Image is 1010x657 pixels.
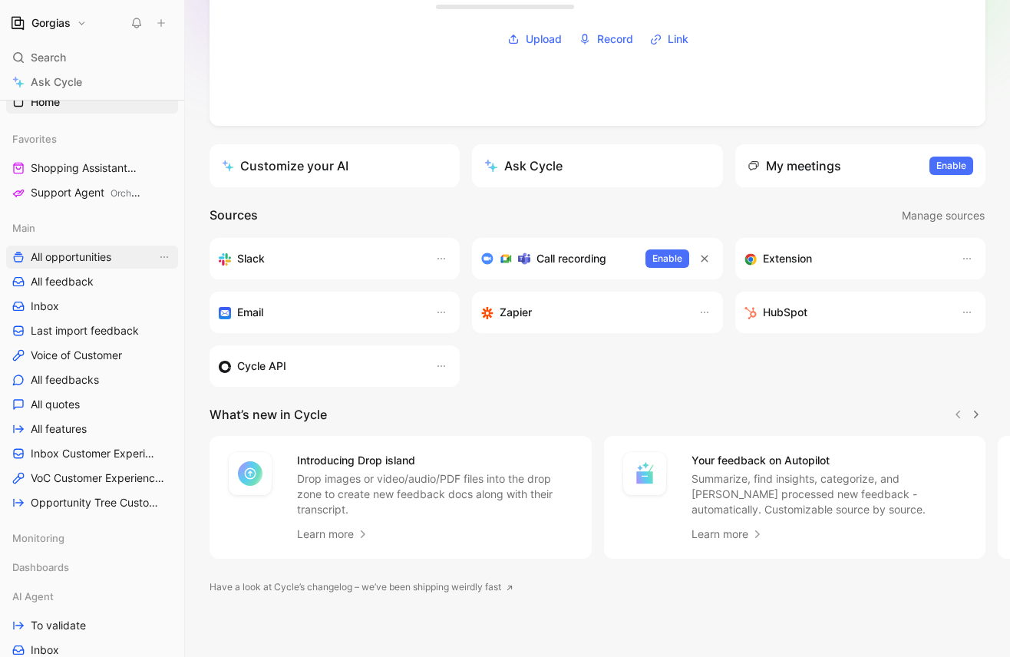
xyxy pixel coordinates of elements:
span: All quotes [31,397,80,412]
a: Inbox Customer Experience [6,442,178,465]
a: Support AgentOrchestration [6,181,178,204]
span: Record [597,30,633,48]
a: Customize your AI [210,144,460,187]
h3: Email [237,303,263,322]
div: Favorites [6,127,178,150]
button: Link [645,28,694,51]
span: AI Agent [12,589,54,604]
div: Sync customers & send feedback from custom sources. Get inspired by our favorite use case [219,357,420,375]
div: Customize your AI [222,157,348,175]
span: Support Agent [31,185,144,201]
span: Orchestration [111,187,169,199]
div: Forward emails to your feedback inbox [219,303,420,322]
a: All features [6,418,178,441]
h3: Slack [237,249,265,268]
button: Record [573,28,639,51]
div: AI Agent [6,585,178,608]
a: Learn more [297,525,369,543]
h2: Sources [210,206,258,226]
a: To validate [6,614,178,637]
div: Monitoring [6,527,178,554]
button: Upload [502,28,567,51]
span: Voice of Customer [31,348,122,363]
span: Inbox [31,299,59,314]
a: Learn more [691,525,764,543]
h3: Zapier [500,303,532,322]
a: All opportunitiesView actions [6,246,178,269]
button: Enable [929,157,973,175]
p: Drop images or video/audio/PDF files into the drop zone to create new feedback docs along with th... [297,471,573,517]
h1: Gorgias [31,16,71,30]
div: Sync your customers, send feedback and get updates in Slack [219,249,420,268]
a: Last import feedback [6,319,178,342]
a: All feedbacks [6,368,178,391]
h3: HubSpot [763,303,807,322]
span: Enable [936,158,966,173]
button: View actions [157,249,172,265]
span: Home [31,94,60,110]
span: VoC Customer Experience: Customer-Facing Team Support [31,470,165,486]
a: Shopping AssistantOrchestration [6,157,178,180]
a: All feedback [6,270,178,293]
h2: What’s new in Cycle [210,405,327,424]
a: Voice of Customer [6,344,178,367]
button: Ask Cycle [472,144,722,187]
span: Favorites [12,131,57,147]
h4: Your feedback on Autopilot [691,451,968,470]
span: Shopping Assistant [31,160,147,177]
div: Dashboards [6,556,178,579]
span: Monitoring [12,530,64,546]
div: Ask Cycle [484,157,563,175]
h3: Cycle API [237,357,286,375]
div: Main [6,216,178,239]
a: VoC Customer Experience: Customer-Facing Team Support [6,467,178,490]
span: All feedbacks [31,372,99,388]
h3: Extension [763,249,812,268]
div: Capture feedback from thousands of sources with Zapier (survey results, recordings, sheets, etc). [481,303,682,322]
img: Gorgias [10,15,25,31]
span: All features [31,421,87,437]
div: Record & transcribe meetings from Zoom, Meet & Teams. [481,249,632,268]
a: All quotes [6,393,178,416]
div: Search [6,46,178,69]
div: My meetings [748,157,841,175]
span: Link [668,30,688,48]
span: Main [12,220,35,236]
span: Last import feedback [31,323,139,338]
a: Ask Cycle [6,71,178,94]
p: Summarize, find insights, categorize, and [PERSON_NAME] processed new feedback - automatically. C... [691,471,968,517]
button: Manage sources [901,206,985,226]
a: Have a look at Cycle’s changelog – we’ve been shipping weirdly fast [210,579,513,595]
a: Home [6,91,178,114]
span: Inbox Customer Experience [31,446,158,461]
span: Enable [652,251,682,266]
span: Ask Cycle [31,73,82,91]
span: Opportunity Tree Customer Experience [31,495,162,510]
button: GorgiasGorgias [6,12,91,34]
span: Search [31,48,66,67]
div: Monitoring [6,527,178,550]
h4: Introducing Drop island [297,451,573,470]
span: Manage sources [902,206,985,225]
div: Dashboards [6,556,178,583]
a: Opportunity Tree Customer Experience [6,491,178,514]
a: Inbox [6,295,178,318]
div: Capture feedback from anywhere on the web [744,249,946,268]
button: Enable [645,249,689,268]
span: Dashboards [12,560,69,575]
span: All opportunities [31,249,111,265]
span: To validate [31,618,86,633]
span: All feedback [31,274,94,289]
div: MainAll opportunitiesView actionsAll feedbackInboxLast import feedbackVoice of CustomerAll feedba... [6,216,178,514]
span: Upload [526,30,562,48]
h3: Call recording [536,249,606,268]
